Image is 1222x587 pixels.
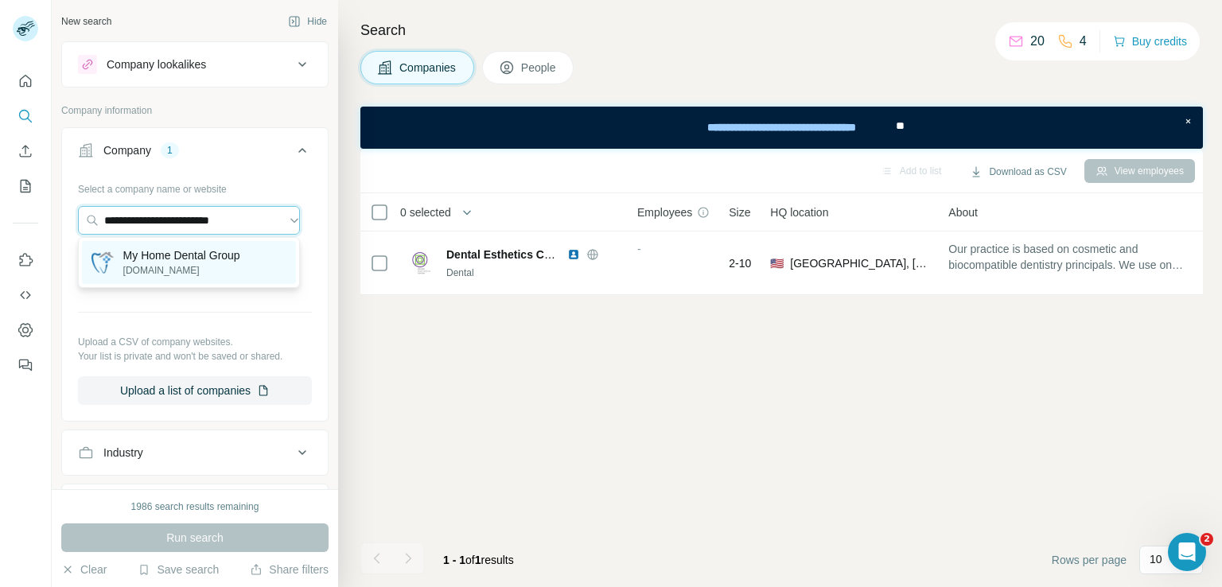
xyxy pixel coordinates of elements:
[13,246,38,274] button: Use Surfe on LinkedIn
[399,60,457,76] span: Companies
[91,251,114,274] img: My Home Dental Group
[250,562,329,577] button: Share filters
[408,251,434,276] img: Logo of Dental Esthetics Center
[13,137,38,165] button: Enrich CSV
[13,102,38,130] button: Search
[729,255,751,271] span: 2-10
[637,204,692,220] span: Employees
[61,103,329,118] p: Company information
[948,241,1184,273] span: Our practice is based on cosmetic and biocompatible dentistry principals. We use only natural-loo...
[959,160,1077,184] button: Download as CSV
[465,554,475,566] span: of
[61,14,111,29] div: New search
[61,562,107,577] button: Clear
[446,248,571,261] span: Dental Esthetics Center
[13,172,38,200] button: My lists
[62,488,328,526] button: HQ location
[103,445,143,461] div: Industry
[13,281,38,309] button: Use Surfe API
[790,255,929,271] span: [GEOGRAPHIC_DATA], [GEOGRAPHIC_DATA]
[161,143,179,157] div: 1
[138,562,219,577] button: Save search
[446,266,618,280] div: Dental
[78,349,312,363] p: Your list is private and won't be saved or shared.
[1150,551,1162,567] p: 10
[13,351,38,379] button: Feedback
[567,248,580,261] img: LinkedIn logo
[78,335,312,349] p: Upload a CSV of company websites.
[443,554,465,566] span: 1 - 1
[1030,32,1045,51] p: 20
[13,316,38,344] button: Dashboard
[770,204,828,220] span: HQ location
[123,247,240,263] p: My Home Dental Group
[123,263,240,278] p: [DOMAIN_NAME]
[521,60,558,76] span: People
[948,204,978,220] span: About
[13,67,38,95] button: Quick start
[360,107,1203,149] iframe: Banner
[1201,533,1213,546] span: 2
[78,176,312,196] div: Select a company name or website
[360,19,1203,41] h4: Search
[62,131,328,176] button: Company1
[729,204,750,220] span: Size
[1168,533,1206,571] iframe: Intercom live chat
[400,204,451,220] span: 0 selected
[1052,552,1127,568] span: Rows per page
[131,500,259,514] div: 1986 search results remaining
[443,554,514,566] span: results
[277,10,338,33] button: Hide
[1080,32,1087,51] p: 4
[770,255,784,271] span: 🇺🇸
[62,433,328,472] button: Industry
[103,142,151,158] div: Company
[1113,30,1187,52] button: Buy credits
[107,56,206,72] div: Company lookalikes
[637,243,641,255] span: -
[78,376,312,405] button: Upload a list of companies
[475,554,481,566] span: 1
[62,45,328,84] button: Company lookalikes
